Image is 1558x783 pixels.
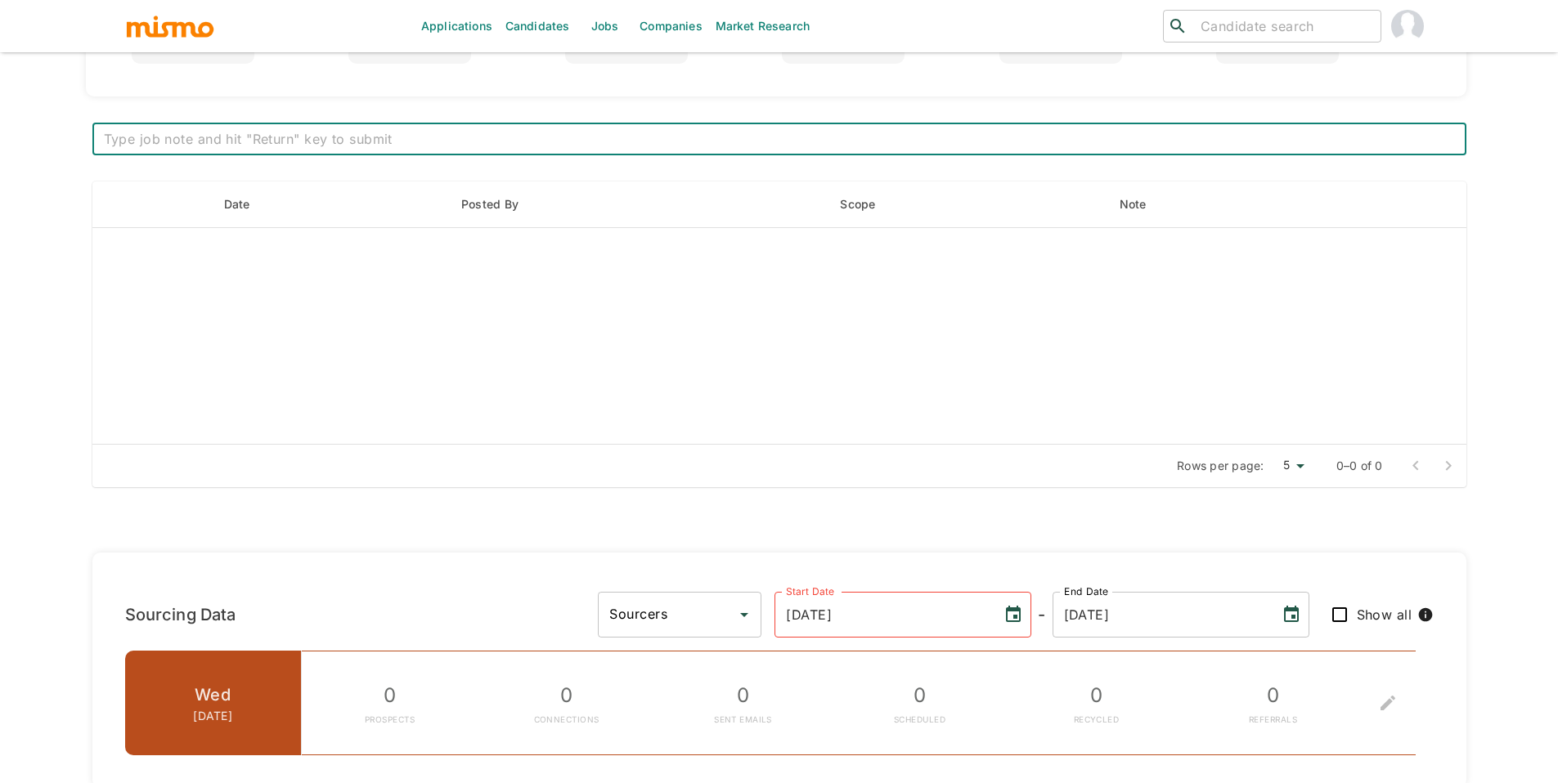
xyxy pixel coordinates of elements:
[1391,10,1424,43] img: Paola Pacheco
[775,592,990,638] input: MM/DD/YYYY
[534,713,599,727] p: CONNECTIONS
[1275,598,1308,631] button: Choose date, selected date is Aug 13, 2025
[714,713,772,727] p: SENT EMAILS
[1107,181,1348,228] th: Note
[193,682,232,708] h6: Wed
[1336,458,1383,474] p: 0–0 of 0
[125,14,215,38] img: logo
[894,713,945,727] p: SCHEDULED
[894,678,945,713] p: 0
[1064,584,1108,598] label: End Date
[1271,454,1310,477] div: 5
[1194,15,1374,38] input: Candidate search
[1038,602,1045,628] h6: -
[92,181,1466,445] table: enhanced table
[827,181,1106,228] th: Scope
[1074,713,1120,727] p: RECYCLED
[125,602,236,628] h6: Sourcing Data
[1053,592,1268,638] input: MM/DD/YYYY
[211,181,448,228] th: Date
[448,181,828,228] th: Posted By
[997,598,1030,631] button: Choose date, selected date is Aug 7, 2025
[1177,458,1264,474] p: Rows per page:
[1417,606,1434,623] svg: When checked, all metrics, including those with zero values, will be displayed.
[193,708,232,724] p: [DATE]
[365,713,415,727] p: PROSPECTS
[786,584,835,598] label: Start Date
[714,678,772,713] p: 0
[733,603,756,626] button: Open
[1362,651,1417,755] div: To edit the metrics, please select a sourcer first.
[1249,678,1297,713] p: 0
[1074,678,1120,713] p: 0
[1249,713,1297,727] p: REFERRALS
[1357,603,1412,626] span: Show all
[534,678,599,713] p: 0
[365,678,415,713] p: 0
